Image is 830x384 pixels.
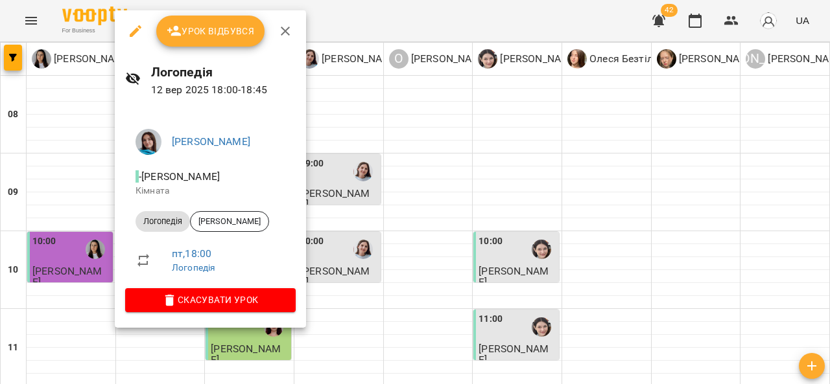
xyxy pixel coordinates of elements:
[172,262,215,273] a: Логопедія
[125,288,296,311] button: Скасувати Урок
[136,185,285,198] p: Кімната
[191,216,268,227] span: [PERSON_NAME]
[172,247,211,260] a: пт , 18:00
[136,170,222,183] span: - [PERSON_NAME]
[136,216,190,227] span: Логопедія
[136,129,161,155] img: ac13546bcfa422976f5a837226a06845.jpeg
[136,292,285,308] span: Скасувати Урок
[190,211,269,232] div: [PERSON_NAME]
[167,23,255,39] span: Урок відбувся
[156,16,265,47] button: Урок відбувся
[151,82,296,98] p: 12 вер 2025 18:00 - 18:45
[172,135,250,148] a: [PERSON_NAME]
[151,62,296,82] h6: Логопедія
